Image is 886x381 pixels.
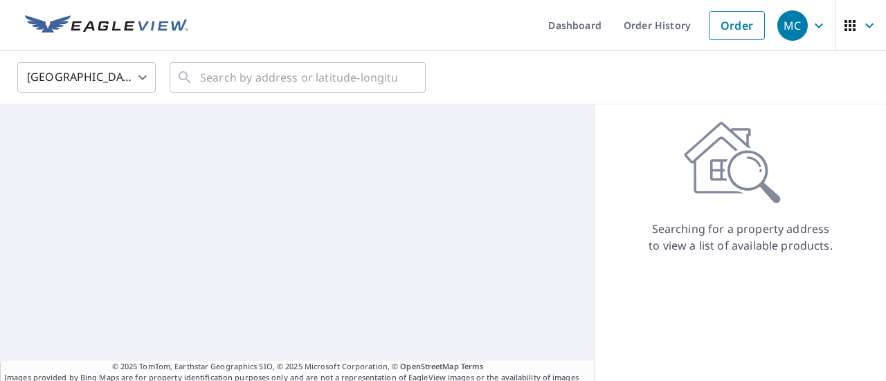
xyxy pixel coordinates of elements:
p: Searching for a property address to view a list of available products. [648,221,833,254]
span: © 2025 TomTom, Earthstar Geographics SIO, © 2025 Microsoft Corporation, © [112,361,484,373]
a: OpenStreetMap [400,361,458,371]
img: EV Logo [25,15,188,36]
a: Order [709,11,765,40]
input: Search by address or latitude-longitude [200,58,397,97]
div: [GEOGRAPHIC_DATA] [17,58,156,97]
a: Terms [461,361,484,371]
div: MC [777,10,808,41]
